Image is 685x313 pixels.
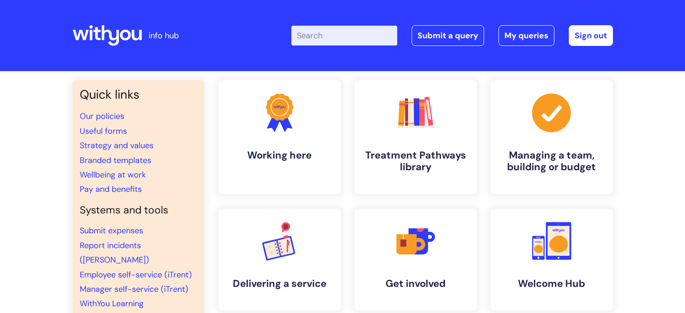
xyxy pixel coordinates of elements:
a: Useful forms [80,126,127,136]
a: Sign out [569,25,613,46]
h4: Get involved [362,278,470,290]
h4: Systems and tools [80,204,197,217]
a: My queries [499,25,554,46]
a: Strategy and values [80,140,154,151]
div: | - [291,25,613,46]
a: WithYou Learning [80,298,144,309]
a: Treatment Pathways library [354,80,477,194]
h4: Managing a team, building or budget [498,150,606,173]
input: Search [291,26,397,45]
a: Submit a query [412,25,484,46]
a: Report incidents ([PERSON_NAME]) [80,240,149,265]
a: Wellbeing at work [80,169,146,180]
a: Managing a team, building or budget [490,80,613,194]
h4: Welcome Hub [498,278,606,290]
h3: Quick links [80,87,197,102]
h4: Treatment Pathways library [362,150,470,173]
a: Get involved [354,209,477,310]
a: Pay and benefits [80,184,142,195]
a: Branded templates [80,155,151,166]
a: Delivering a service [218,209,341,310]
a: Employee self-service (iTrent) [80,269,192,280]
a: Manager self-service (iTrent) [80,284,188,295]
a: Welcome Hub [490,209,613,310]
a: Our policies [80,111,124,122]
h4: Working here [226,150,334,161]
a: Submit expenses [80,225,143,236]
a: Working here [218,80,341,194]
p: info hub [149,28,179,43]
h4: Delivering a service [226,278,334,290]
